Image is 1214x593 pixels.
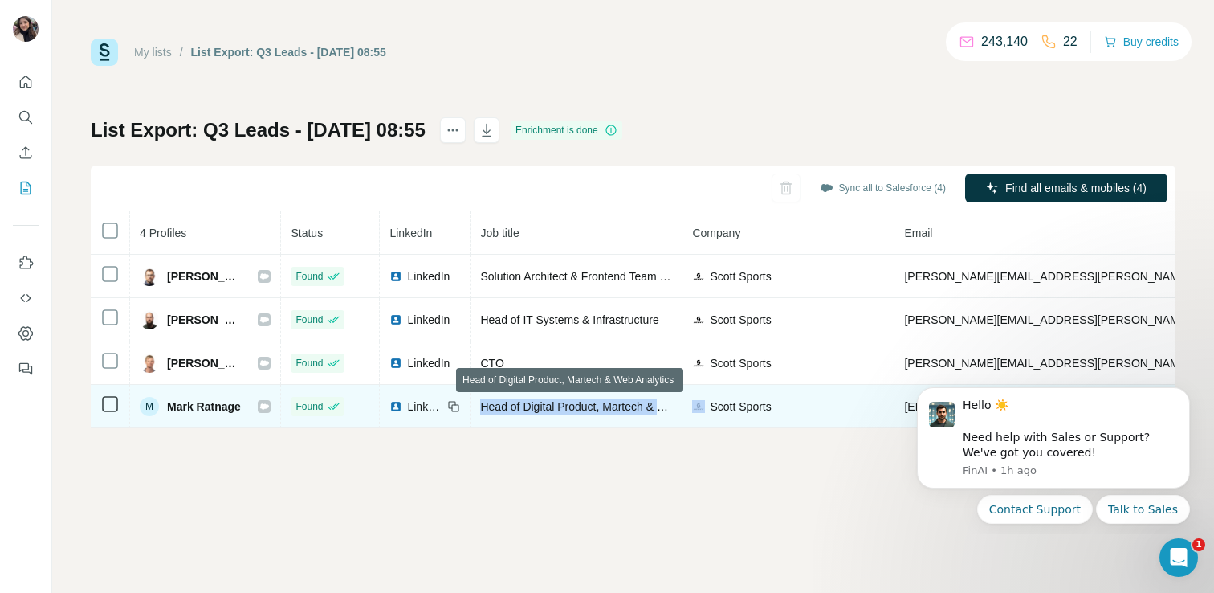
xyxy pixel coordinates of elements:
span: Found [295,356,323,370]
img: company-logo [692,313,705,326]
img: Avatar [13,16,39,42]
button: Use Surfe API [13,284,39,313]
span: Head of IT Systems & Infrastructure [480,313,658,326]
span: LinkedIn [407,268,450,284]
img: company-logo [692,400,705,413]
span: Found [295,313,323,327]
button: actions [440,117,466,143]
span: Mark Ratnage [167,399,241,415]
div: Enrichment is done [511,121,622,140]
iframe: Intercom live chat [1159,538,1198,577]
span: 4 Profiles [140,227,186,239]
span: [PERSON_NAME] [167,355,242,371]
img: LinkedIn logo [389,400,402,413]
button: Enrich CSV [13,138,39,167]
button: Use Surfe on LinkedIn [13,248,39,277]
button: Quick start [13,67,39,96]
span: CTO [480,357,503,370]
img: Avatar [140,267,159,286]
button: My lists [13,174,39,202]
span: Scott Sports [710,312,771,328]
img: company-logo [692,357,705,370]
img: Surfe Logo [91,39,118,66]
img: LinkedIn logo [389,270,402,283]
span: 1 [1192,538,1205,551]
img: LinkedIn logo [389,357,402,370]
p: 22 [1063,32,1078,51]
img: LinkedIn logo [389,313,402,326]
span: [PERSON_NAME] [167,268,242,284]
span: Find all emails & mobiles (4) [1005,180,1147,196]
button: Feedback [13,354,39,383]
span: Status [291,227,323,239]
div: List Export: Q3 Leads - [DATE] 08:55 [191,44,386,60]
span: LinkedIn [389,227,432,239]
li: / [180,44,183,60]
span: Solution Architect & Frontend Team Lead [480,270,684,283]
span: Head of Digital Product, Martech & Web Analytics [480,400,727,413]
div: M [140,397,159,416]
span: LinkedIn [407,312,450,328]
h1: List Export: Q3 Leads - [DATE] 08:55 [91,117,426,143]
span: Company [692,227,740,239]
span: Found [295,399,323,414]
iframe: Intercom notifications message [893,373,1214,534]
span: Job title [480,227,519,239]
span: Email [904,227,932,239]
button: Find all emails & mobiles (4) [965,174,1167,202]
a: My lists [134,46,172,59]
span: [PERSON_NAME] [167,312,242,328]
button: Dashboard [13,319,39,348]
span: LinkedIn [407,399,442,415]
span: Scott Sports [710,268,771,284]
button: Search [13,103,39,132]
button: Buy credits [1104,31,1179,53]
img: Avatar [140,354,159,373]
span: Scott Sports [710,399,771,415]
img: company-logo [692,270,705,283]
img: Avatar [140,310,159,329]
span: Found [295,269,323,284]
span: Scott Sports [710,355,771,371]
span: LinkedIn [407,355,450,371]
p: 243,140 [981,32,1028,51]
button: Sync all to Salesforce (4) [809,176,957,200]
